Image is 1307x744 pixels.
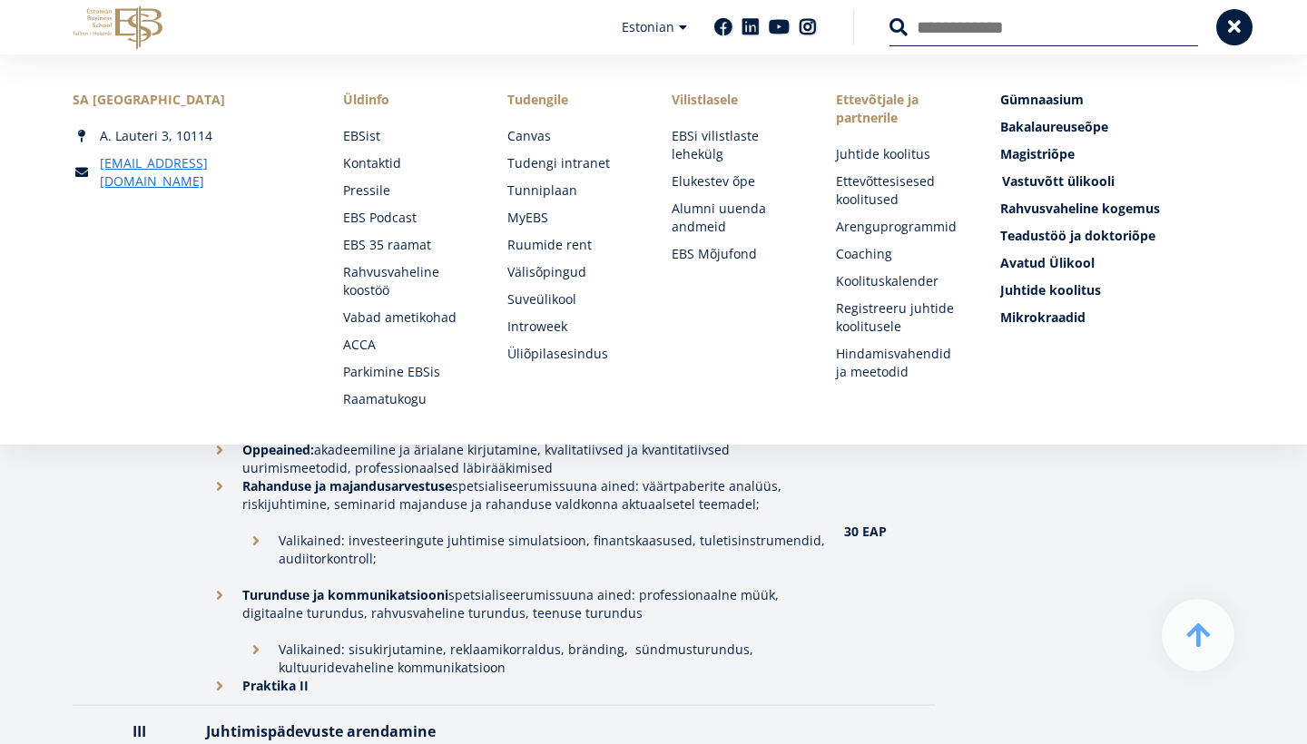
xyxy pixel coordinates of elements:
a: ACCA [343,336,471,354]
a: Bakalaureuseõpe [1000,118,1234,136]
strong: Õppeained: [242,441,314,458]
a: Coaching [836,245,964,263]
li: Valikained: sisukirjutamine, reklaamikorraldus, bränding, sündmusturundus, kultuuridevaheline kom... [242,641,826,677]
a: [EMAIL_ADDRESS][DOMAIN_NAME] [100,154,307,191]
li: spetsialiseerumissuuna ained: väärtpaberite analüüs, riskijuhtimine, seminarid majanduse ja rahan... [206,477,826,586]
a: Tunniplaan [507,181,635,200]
span: Rahvusvaheline kogemus [1000,200,1160,217]
a: Linkedin [742,18,760,36]
span: Ettevõtjale ja partnerile [836,91,964,127]
a: Mikrokraadid [1000,308,1234,327]
a: EBS Podcast [343,209,471,227]
a: Arenguprogrammid [836,218,964,236]
a: Kontaktid [343,154,471,172]
div: A. Lauteri 3, 10114 [73,127,307,145]
li: spetsialiseerumissuuna ained: professionaalne müük, digitaalne turundus, rahvusvaheline turundus,... [206,586,826,677]
span: Ettevõtlus ja ärijuhtimine (sessioonõpe), õpingute algus [DATE] [20,177,357,193]
a: Introweek [507,318,635,336]
a: Üliõpilasesindus [507,345,635,363]
a: Rahvusvaheline kogemus [1000,200,1234,218]
span: Vilistlasele [672,91,800,109]
a: Ettevõttesisesed koolitused [836,172,964,209]
a: Canvas [507,127,635,145]
a: EBSi vilistlaste lehekülg [672,127,800,163]
input: Mõjuettevõtlus [5,247,15,258]
li: akadeemiline ja ärialane kirjutamine, kvalitatiivsed ja kvantitatiivsed uurimismeetodid, professi... [206,441,826,477]
a: EBSist [343,127,471,145]
input: Rahvusvaheline ärijuhtimine [5,224,15,235]
a: EBS Mõjufond [672,245,800,263]
a: Raamatukogu [343,390,471,408]
span: Gümnaasium [1000,91,1084,108]
a: Teadustöö ja doktoriõpe [1000,227,1234,245]
strong: Turunduse ja kommunikatsiooni [242,586,448,603]
input: Ettevõtlus ja ärijuhtimine (sessioonõpe), õpingute algus [DATE] [5,179,15,190]
span: Magistriõpe [1000,145,1075,162]
a: Facebook [714,18,732,36]
span: Bakalaureuseõpe [1000,118,1108,135]
span: Üldinfo [343,91,471,109]
a: Instagram [799,18,817,36]
div: SA [GEOGRAPHIC_DATA] [73,91,307,109]
a: Registreeru juhtide koolitusele [836,299,964,336]
strong: III [133,721,146,741]
a: Suveülikool [507,290,635,308]
a: Tudengi intranet [507,154,635,172]
span: Perekonnanimi [431,1,514,17]
strong: Praktika II [242,677,309,694]
a: Hindamisvahendid ja meetodid [836,345,964,381]
a: Juhtide koolitus [836,145,964,163]
strong: 30 EAP [844,523,887,540]
a: Rahvusvaheline koostöö [343,263,471,299]
span: Teadustöö ja doktoriõpe [1000,227,1155,244]
a: Tudengile [507,91,635,109]
a: Alumni uuenda andmeid [672,200,800,236]
a: Elukestev õpe [672,172,800,191]
a: Ruumide rent [507,236,635,254]
span: Mikrokraadid [1000,308,1086,326]
span: Ettevõtlus ja ärijuhtimine (päevaõpe) [20,200,219,216]
span: Mõjuettevõtlus [20,245,103,261]
a: Parkimine EBSis [343,363,471,381]
a: Avatud Ülikool [1000,254,1234,272]
a: Pressile [343,181,471,200]
strong: Rahanduse ja majandusarvestuse [242,477,452,494]
a: Koolituskalender [836,272,964,290]
a: Juhtide koolitus [1000,281,1234,299]
input: Ettevõtlus ja ärijuhtimine (päevaõpe) [5,201,15,212]
span: Rahvusvaheline ärijuhtimine [20,222,173,239]
li: Valikained: investeeringute juhtimise simulatsioon, finantskaasused, tuletisinstrumendid, audiito... [242,532,826,586]
a: Gümnaasium [1000,91,1234,109]
a: MyEBS [507,209,635,227]
a: EBS 35 raamat [343,236,471,254]
span: Avatud Ülikool [1000,254,1095,271]
span: Vastuvõtt ülikooli [1002,172,1115,190]
a: Youtube [769,18,790,36]
a: Vabad ametikohad [343,308,471,327]
a: Magistriõpe [1000,145,1234,163]
a: Välisõpingud [507,263,635,281]
span: Juhtide koolitus [1000,281,1101,299]
a: Vastuvõtt ülikooli [1002,172,1236,191]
